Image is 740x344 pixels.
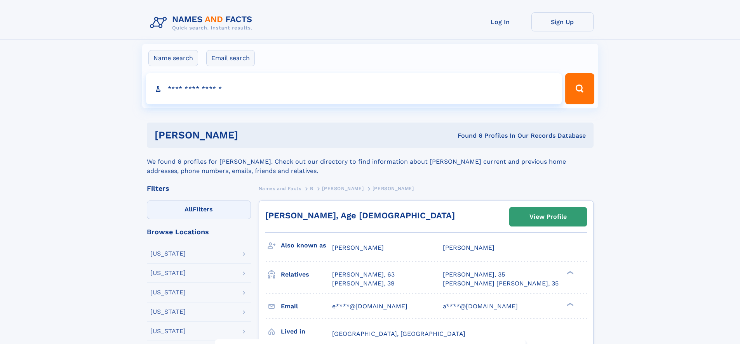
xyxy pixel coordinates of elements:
[281,325,332,338] h3: Lived in
[565,270,574,275] div: ❯
[531,12,594,31] a: Sign Up
[469,12,531,31] a: Log In
[322,183,364,193] a: [PERSON_NAME]
[259,183,301,193] a: Names and Facts
[322,186,364,191] span: [PERSON_NAME]
[565,302,574,307] div: ❯
[332,279,395,288] a: [PERSON_NAME], 39
[148,50,198,66] label: Name search
[147,201,251,219] label: Filters
[185,206,193,213] span: All
[147,148,594,176] div: We found 6 profiles for [PERSON_NAME]. Check out our directory to find information about [PERSON_...
[265,211,455,220] a: [PERSON_NAME], Age [DEMOGRAPHIC_DATA]
[529,208,567,226] div: View Profile
[281,239,332,252] h3: Also known as
[332,270,395,279] a: [PERSON_NAME], 63
[310,183,313,193] a: B
[332,330,465,337] span: [GEOGRAPHIC_DATA], [GEOGRAPHIC_DATA]
[565,73,594,104] button: Search Button
[310,186,313,191] span: B
[206,50,255,66] label: Email search
[281,300,332,313] h3: Email
[332,244,384,251] span: [PERSON_NAME]
[150,328,186,334] div: [US_STATE]
[147,185,251,192] div: Filters
[147,12,259,33] img: Logo Names and Facts
[150,309,186,315] div: [US_STATE]
[348,131,586,140] div: Found 6 Profiles In Our Records Database
[147,228,251,235] div: Browse Locations
[150,289,186,296] div: [US_STATE]
[281,268,332,281] h3: Relatives
[443,279,559,288] a: [PERSON_NAME] [PERSON_NAME], 35
[155,130,348,140] h1: [PERSON_NAME]
[443,270,505,279] a: [PERSON_NAME], 35
[373,186,414,191] span: [PERSON_NAME]
[150,270,186,276] div: [US_STATE]
[150,251,186,257] div: [US_STATE]
[510,207,587,226] a: View Profile
[146,73,562,104] input: search input
[443,244,494,251] span: [PERSON_NAME]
